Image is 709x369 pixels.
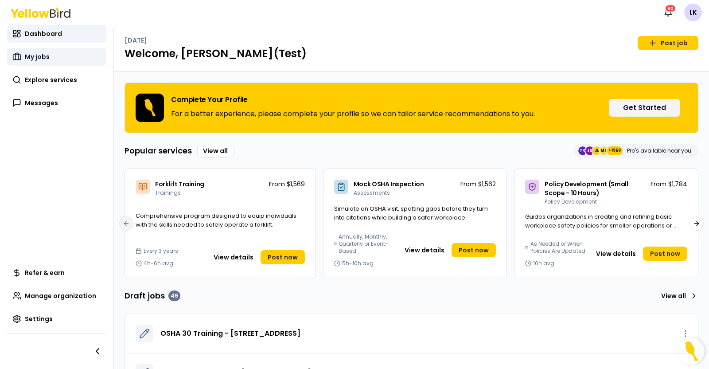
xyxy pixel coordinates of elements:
[7,48,106,66] a: My jobs
[25,291,96,300] span: Manage organization
[684,4,702,21] span: LK
[530,240,587,255] span: As Needed or When Policies Are Updated
[460,180,496,188] p: From $1,562
[269,180,305,188] p: From $1,569
[627,147,691,154] p: Pro's available near you
[25,268,65,277] span: Refer & earn
[155,189,181,196] span: Trainings
[585,146,594,155] span: JG
[125,82,698,133] div: Complete Your ProfileFor a better experience, please complete your profile so we can tailor servi...
[268,253,298,262] span: Post now
[609,99,680,117] button: Get Started
[144,260,173,267] span: 4h-6h avg
[578,146,587,155] span: TC
[208,250,259,264] button: View details
[354,180,424,188] span: Mock OSHA Inspection
[643,247,687,261] a: Post now
[399,243,450,257] button: View details
[125,290,180,302] h3: Draft jobs
[197,144,234,158] a: View all
[25,98,58,107] span: Messages
[651,180,687,188] p: From $1,784
[155,180,204,188] span: Forklift Training
[334,204,488,222] span: Simulate an OSHA visit, spotting gaps before they turn into citations while building a safer work...
[7,310,106,328] a: Settings
[638,36,698,50] a: Post job
[7,94,106,112] a: Messages
[125,36,147,45] p: [DATE]
[591,247,641,261] button: View details
[7,264,106,282] a: Refer & earn
[525,212,676,238] span: Guides organizations in creating and refining basic workplace safety policies for smaller operati...
[25,314,53,323] span: Settings
[171,109,535,119] p: For a better experience, please complete your profile so we can tailor service recommendations to...
[600,146,608,155] span: MH
[650,249,680,258] span: Post now
[658,289,698,303] a: View all
[25,52,50,61] span: My jobs
[25,75,77,84] span: Explore services
[144,247,178,255] span: Every 3 years
[7,287,106,305] a: Manage organization
[545,198,597,205] span: Policy Development
[339,233,396,255] span: Annually, Monthly, Quarterly or Event-Based
[7,71,106,89] a: Explore services
[168,290,180,301] div: 49
[459,246,489,255] span: Post now
[261,250,305,264] a: Post now
[160,328,300,339] a: OSHA 30 Training - [STREET_ADDRESS]
[136,212,296,229] span: Comprehensive program designed to equip individuals with the skills needed to safely operate a fo...
[592,146,601,155] span: JL
[665,4,676,12] div: 60
[125,145,192,157] h3: Popular services
[545,180,628,197] span: Policy Development (Small Scope - 10 Hours)
[533,260,554,267] span: 10h avg
[125,47,698,61] h1: Welcome, [PERSON_NAME](Test)
[7,25,106,43] a: Dashboard
[608,146,621,155] span: +1959
[171,96,535,103] h3: Complete Your Profile
[659,4,677,21] button: 60
[342,260,374,267] span: 5h-10h avg
[25,29,62,38] span: Dashboard
[452,243,496,257] a: Post now
[678,338,705,365] button: Open Resource Center
[354,189,390,196] span: Assessments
